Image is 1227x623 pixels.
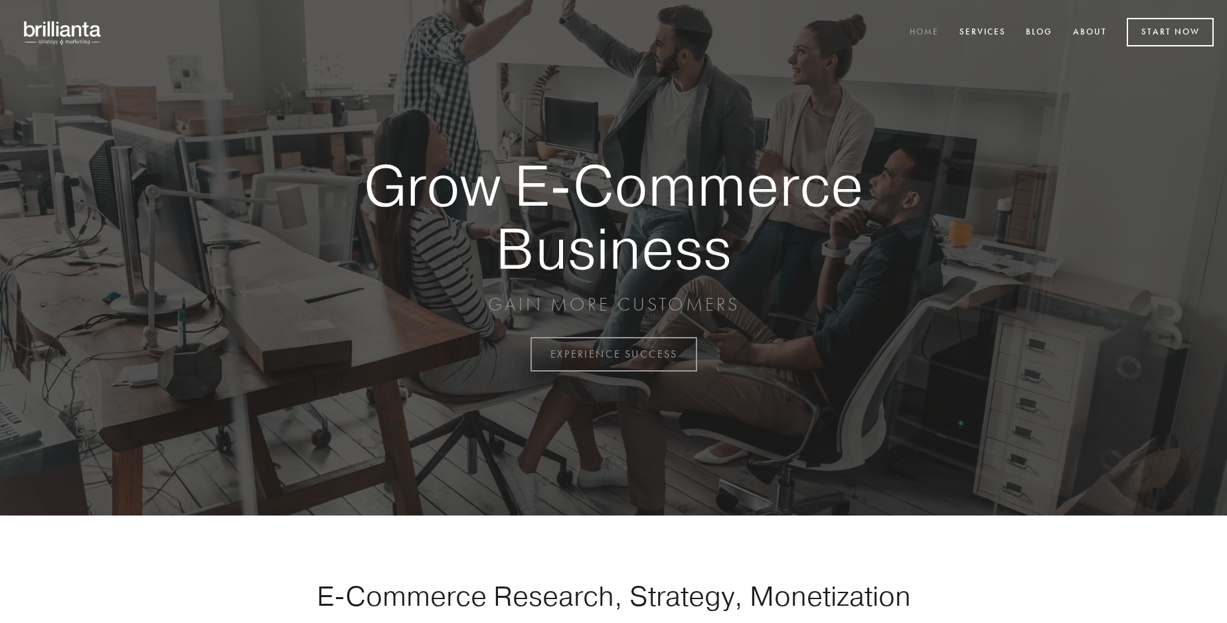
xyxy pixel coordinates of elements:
a: About [1064,22,1115,44]
img: brillianta - research, strategy, marketing [13,13,113,52]
a: Blog [1017,22,1061,44]
a: Services [951,22,1015,44]
a: Home [901,22,947,44]
a: EXPERIENCE SUCCESS [531,337,697,372]
p: GAIN MORE CUSTOMERS [317,293,910,316]
h1: E-Commerce Research, Strategy, Monetization [275,579,952,612]
a: Start Now [1127,18,1214,46]
strong: Grow E-Commerce Business [317,154,910,279]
